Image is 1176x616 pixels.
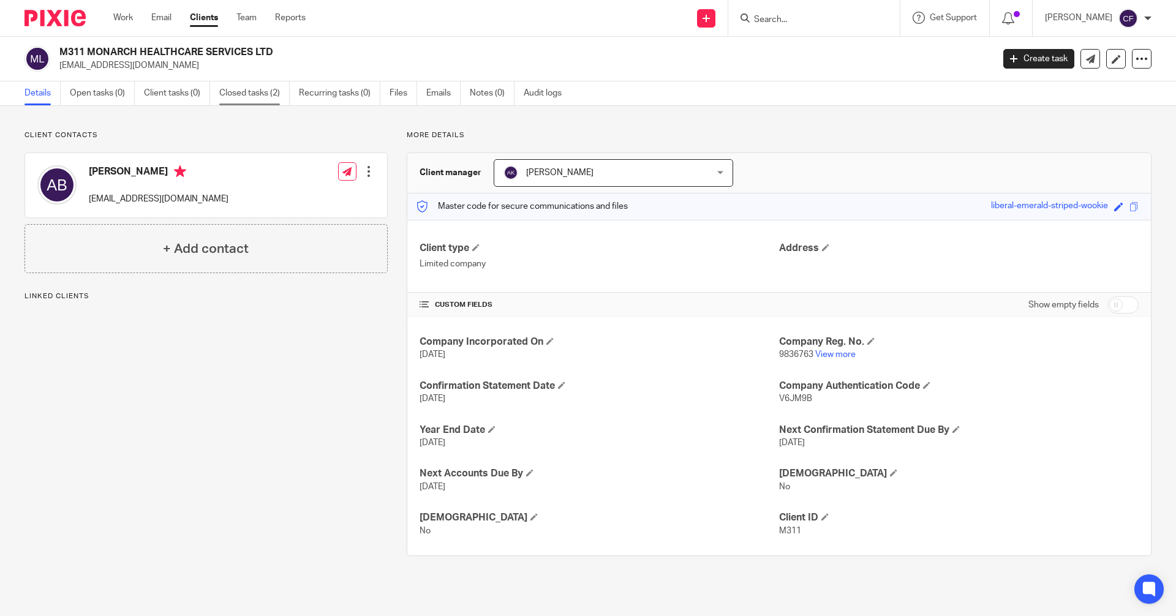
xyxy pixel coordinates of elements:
[930,13,977,22] span: Get Support
[24,291,388,301] p: Linked clients
[275,12,306,24] a: Reports
[420,336,779,348] h4: Company Incorporated On
[390,81,417,105] a: Files
[779,424,1139,437] h4: Next Confirmation Statement Due By
[420,438,445,447] span: [DATE]
[420,242,779,255] h4: Client type
[70,81,135,105] a: Open tasks (0)
[420,394,445,403] span: [DATE]
[991,200,1108,214] div: liberal-emerald-striped-wookie
[426,81,461,105] a: Emails
[779,350,813,359] span: 9836763
[407,130,1151,140] p: More details
[420,467,779,480] h4: Next Accounts Due By
[779,394,812,403] span: V6JM9B
[144,81,210,105] a: Client tasks (0)
[779,467,1139,480] h4: [DEMOGRAPHIC_DATA]
[420,350,445,359] span: [DATE]
[1028,299,1099,311] label: Show empty fields
[779,511,1139,524] h4: Client ID
[113,12,133,24] a: Work
[420,527,431,535] span: No
[24,130,388,140] p: Client contacts
[815,350,856,359] a: View more
[59,46,800,59] h2: M311 MONARCH HEALTHCARE SERVICES LTD
[779,483,790,491] span: No
[163,239,249,258] h4: + Add contact
[420,167,481,179] h3: Client manager
[219,81,290,105] a: Closed tasks (2)
[420,511,779,524] h4: [DEMOGRAPHIC_DATA]
[420,424,779,437] h4: Year End Date
[779,242,1139,255] h4: Address
[420,483,445,491] span: [DATE]
[190,12,218,24] a: Clients
[89,165,228,181] h4: [PERSON_NAME]
[37,165,77,205] img: svg%3E
[417,200,628,212] p: Master code for secure communications and files
[24,46,50,72] img: svg%3E
[526,168,594,177] span: [PERSON_NAME]
[59,59,985,72] p: [EMAIL_ADDRESS][DOMAIN_NAME]
[1003,49,1074,69] a: Create task
[503,165,518,180] img: svg%3E
[299,81,380,105] a: Recurring tasks (0)
[1045,12,1112,24] p: [PERSON_NAME]
[24,81,61,105] a: Details
[420,300,779,310] h4: CUSTOM FIELDS
[779,527,801,535] span: M311
[89,193,228,205] p: [EMAIL_ADDRESS][DOMAIN_NAME]
[420,258,779,270] p: Limited company
[470,81,514,105] a: Notes (0)
[779,438,805,447] span: [DATE]
[151,12,171,24] a: Email
[420,380,779,393] h4: Confirmation Statement Date
[753,15,863,26] input: Search
[24,10,86,26] img: Pixie
[779,380,1139,393] h4: Company Authentication Code
[236,12,257,24] a: Team
[1118,9,1138,28] img: svg%3E
[779,336,1139,348] h4: Company Reg. No.
[174,165,186,178] i: Primary
[524,81,571,105] a: Audit logs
